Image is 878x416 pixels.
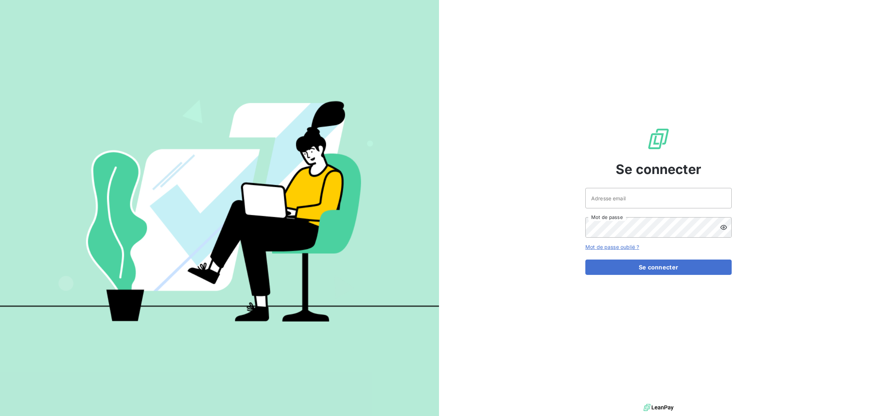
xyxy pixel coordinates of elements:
[644,402,673,413] img: logo
[585,260,732,275] button: Se connecter
[585,244,639,250] a: Mot de passe oublié ?
[647,127,670,151] img: Logo LeanPay
[585,188,732,208] input: placeholder
[616,159,701,179] span: Se connecter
